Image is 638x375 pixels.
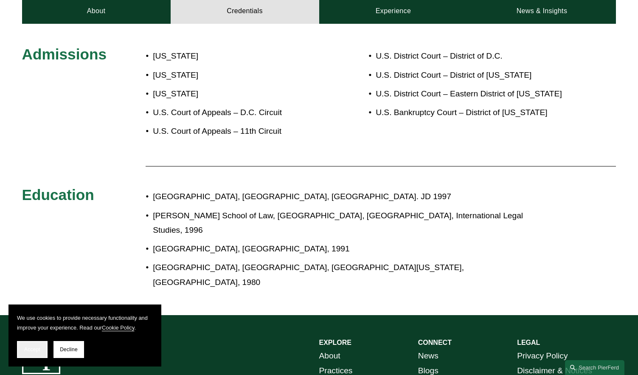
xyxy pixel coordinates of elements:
[53,341,84,358] button: Decline
[376,68,567,83] p: U.S. District Court – District of [US_STATE]
[153,68,319,83] p: [US_STATE]
[517,349,568,364] a: Privacy Policy
[102,324,135,331] a: Cookie Policy
[153,49,319,64] p: [US_STATE]
[517,339,540,346] strong: LEGAL
[153,87,319,102] p: [US_STATE]
[153,105,319,120] p: U.S. Court of Appeals – D.C. Circuit
[17,313,153,333] p: We use cookies to provide necessary functionality and improve your experience. Read our .
[60,347,78,352] span: Decline
[376,105,567,120] p: U.S. Bankruptcy Court – District of [US_STATE]
[22,46,107,62] span: Admissions
[153,209,542,238] p: [PERSON_NAME] School of Law, [GEOGRAPHIC_DATA], [GEOGRAPHIC_DATA], International Legal Studies, 1996
[22,186,94,203] span: Education
[153,260,542,290] p: [GEOGRAPHIC_DATA], [GEOGRAPHIC_DATA], [GEOGRAPHIC_DATA][US_STATE], [GEOGRAPHIC_DATA], 1980
[418,349,438,364] a: News
[153,242,542,257] p: [GEOGRAPHIC_DATA], [GEOGRAPHIC_DATA], 1991
[17,341,48,358] button: Accept
[153,124,319,139] p: U.S. Court of Appeals – 11th Circuit
[8,305,161,367] section: Cookie banner
[565,360,624,375] a: Search this site
[319,339,351,346] strong: EXPLORE
[376,87,567,102] p: U.S. District Court – Eastern District of [US_STATE]
[418,339,452,346] strong: CONNECT
[319,349,340,364] a: About
[24,347,40,352] span: Accept
[153,189,542,204] p: [GEOGRAPHIC_DATA], [GEOGRAPHIC_DATA], [GEOGRAPHIC_DATA]. JD 1997
[376,49,567,64] p: U.S. District Court – District of D.C.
